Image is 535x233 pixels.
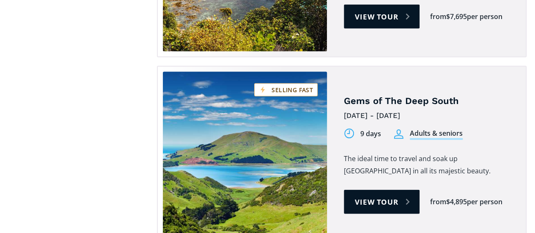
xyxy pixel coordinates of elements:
div: 9 [360,129,364,139]
p: The ideal time to travel and soak up [GEOGRAPHIC_DATA] in all its majestic beauty. [344,153,513,177]
div: from [430,12,446,22]
div: $4,895 [446,197,467,207]
div: [DATE] - [DATE] [344,109,513,122]
a: View tour [344,5,420,29]
a: View tour [344,190,420,214]
h4: Gems of The Deep South [344,95,513,107]
div: $7,695 [446,12,467,22]
div: days [366,129,381,139]
div: per person [467,12,502,22]
div: from [430,197,446,207]
div: per person [467,197,502,207]
div: Adults & seniors [410,129,463,140]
